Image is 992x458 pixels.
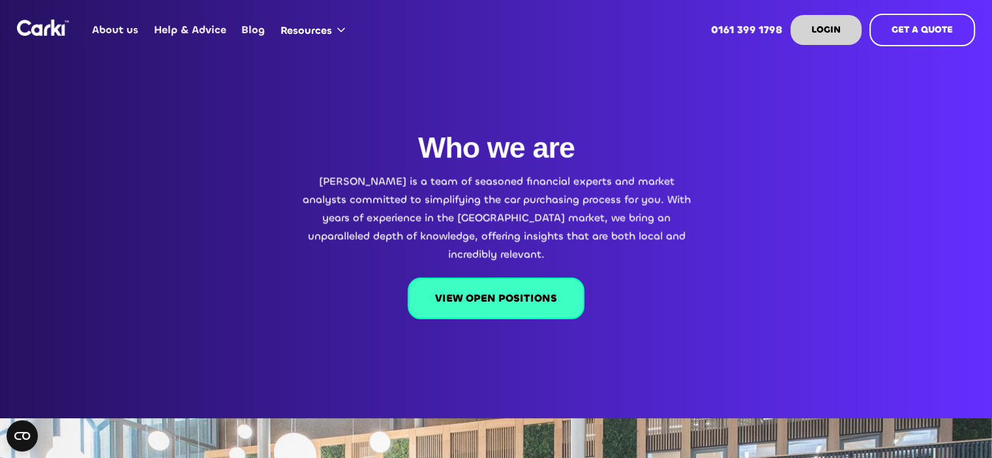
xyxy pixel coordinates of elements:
div: Resources [273,5,358,55]
strong: 0161 399 1798 [711,23,783,36]
a: 0161 399 1798 [704,5,790,55]
a: About us [85,5,146,55]
strong: LOGIN [811,23,841,36]
img: Logo [17,20,69,36]
h1: Who we are [418,130,575,165]
p: [PERSON_NAME] is a team of seasoned financial experts and market analysts committed to simplifyin... [301,172,692,263]
a: home [17,20,69,36]
a: LOGIN [790,15,862,45]
a: Blog [234,5,273,55]
div: Resources [280,23,332,38]
a: VIEW OPEN POSITIONS [408,278,584,319]
button: Open CMP widget [7,420,38,451]
strong: GET A QUOTE [892,23,953,36]
a: Help & Advice [146,5,233,55]
a: GET A QUOTE [869,14,975,46]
